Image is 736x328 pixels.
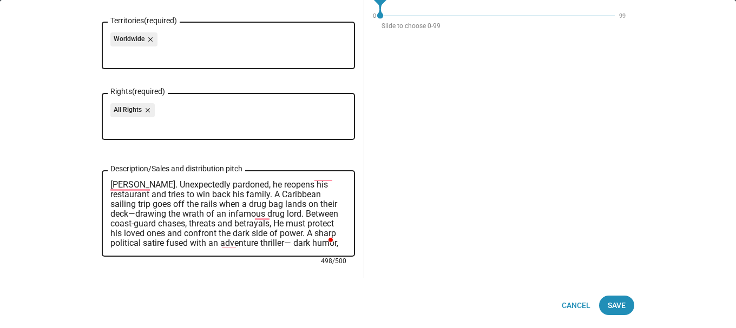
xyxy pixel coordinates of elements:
[619,12,626,29] span: 99
[144,35,154,44] mat-icon: close
[608,296,626,315] span: Save
[142,105,152,115] mat-icon: close
[373,12,376,29] span: 0
[321,257,346,266] mat-hint: 498/500
[110,32,157,46] mat-chip: Worldwide
[553,296,599,315] button: Cancel
[599,296,634,315] button: Save
[110,103,155,117] mat-chip: All Rights
[110,180,346,248] textarea: To enrich screen reader interactions, please activate Accessibility in Grammarly extension settings
[562,296,590,315] span: Cancel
